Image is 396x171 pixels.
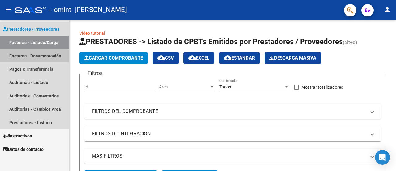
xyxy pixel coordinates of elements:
[84,104,381,119] mat-expansion-panel-header: FILTROS DEL COMPROBANTE
[265,52,321,64] button: Descarga Masiva
[84,55,143,61] span: Cargar Comprobante
[49,3,71,17] span: - omint
[84,149,381,164] mat-expansion-panel-header: MAS FILTROS
[224,54,231,61] mat-icon: cloud_download
[301,83,343,91] span: Mostrar totalizadores
[5,6,12,13] mat-icon: menu
[219,52,260,64] button: Estandar
[219,84,231,89] span: Todos
[269,55,316,61] span: Descarga Masiva
[157,55,174,61] span: CSV
[159,84,209,90] span: Area
[92,153,366,160] mat-panel-title: MAS FILTROS
[3,26,59,33] span: Prestadores / Proveedores
[183,52,214,64] button: EXCEL
[188,55,209,61] span: EXCEL
[92,130,366,137] mat-panel-title: FILTROS DE INTEGRACION
[375,150,390,165] div: Open Intercom Messenger
[3,133,32,139] span: Instructivos
[265,52,321,64] app-download-masive: Descarga masiva de comprobantes (adjuntos)
[92,108,366,115] mat-panel-title: FILTROS DEL COMPROBANTE
[79,37,343,46] span: PRESTADORES -> Listado de CPBTs Emitidos por Prestadores / Proveedores
[157,54,165,61] mat-icon: cloud_download
[79,31,105,36] a: Video tutorial
[224,55,255,61] span: Estandar
[188,54,196,61] mat-icon: cloud_download
[153,52,179,64] button: CSV
[3,146,44,153] span: Datos de contacto
[79,52,148,64] button: Cargar Comprobante
[71,3,127,17] span: - [PERSON_NAME]
[384,6,391,13] mat-icon: person
[84,126,381,141] mat-expansion-panel-header: FILTROS DE INTEGRACION
[84,69,106,78] h3: Filtros
[343,39,357,45] span: (alt+q)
